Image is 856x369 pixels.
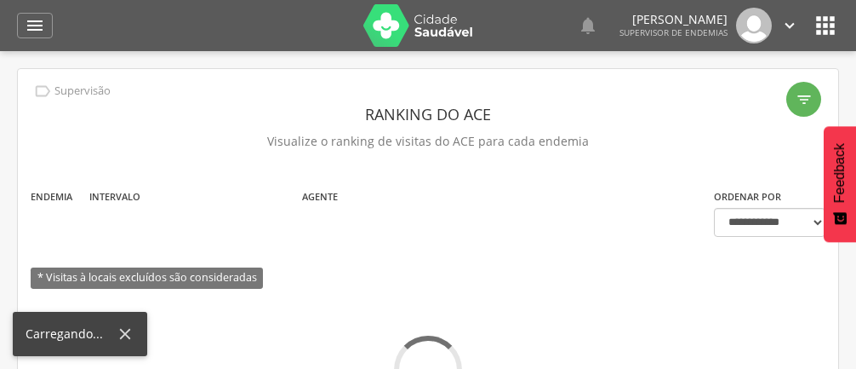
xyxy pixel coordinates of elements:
span: Feedback [832,143,847,203]
span: * Visitas à locais excluídos são consideradas [31,268,263,289]
label: Agente [302,190,338,204]
label: Intervalo [89,190,140,204]
header: Ranking do ACE [31,99,825,130]
p: [PERSON_NAME] [619,14,728,26]
label: Ordenar por [714,190,781,204]
a:  [17,13,53,38]
i:  [780,16,799,35]
i:  [796,91,813,108]
span: Supervisor de Endemias [619,26,728,38]
i:  [578,15,598,36]
p: Supervisão [54,84,111,98]
div: Filtro [786,82,821,117]
a:  [578,8,598,43]
i:  [33,82,52,101]
button: Feedback - Mostrar pesquisa [824,126,856,242]
p: Visualize o ranking de visitas do ACE para cada endemia [31,130,825,153]
i:  [25,15,45,36]
label: Endemia [31,190,72,204]
a:  [780,8,799,43]
i:  [812,12,839,39]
